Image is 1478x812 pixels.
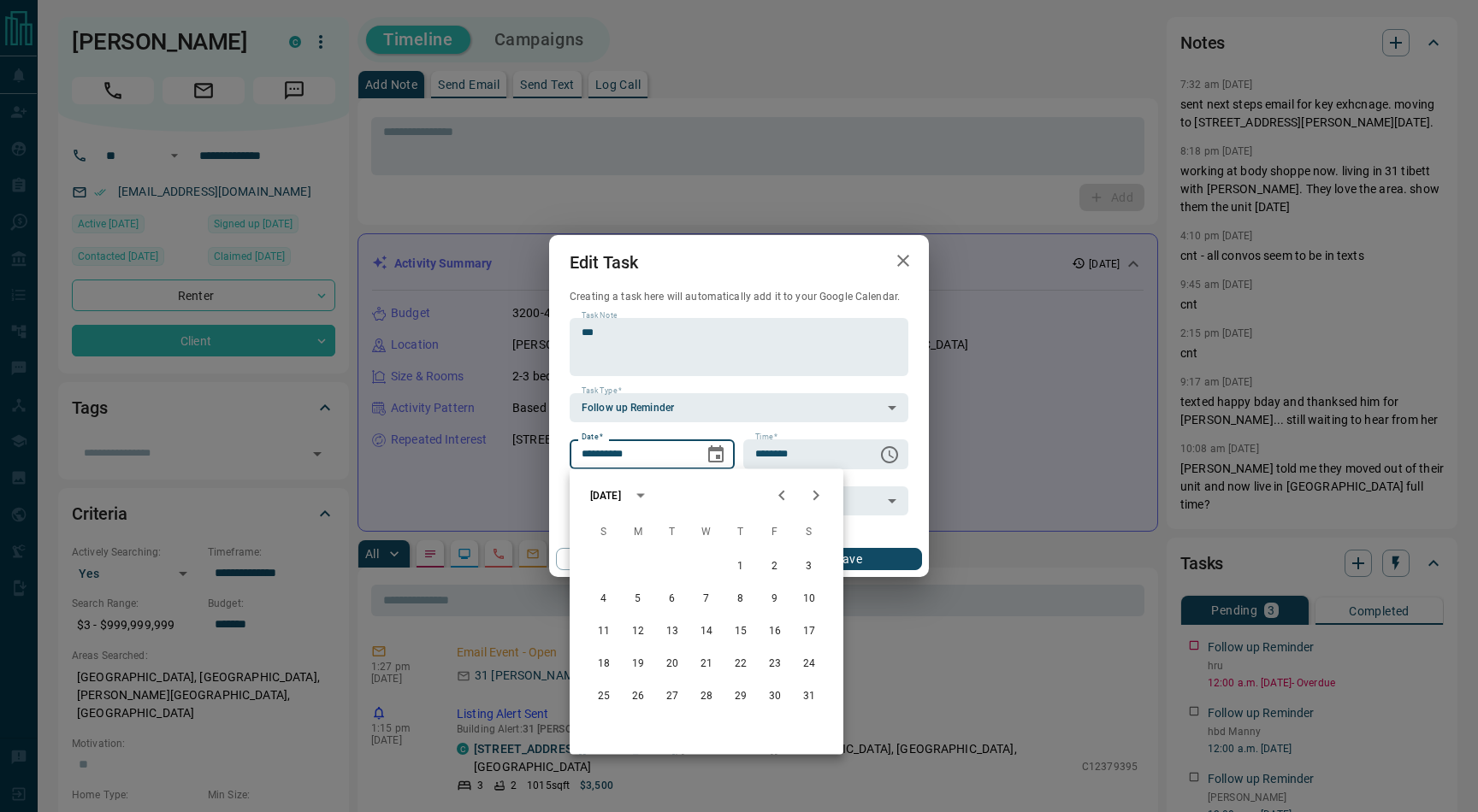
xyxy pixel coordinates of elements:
button: 10 [794,584,825,615]
span: Monday [623,515,653,550]
button: 27 [657,681,688,712]
button: 8 [725,584,756,615]
button: 15 [725,616,756,647]
button: 30 [760,681,790,712]
button: 24 [794,649,825,680]
button: 11 [588,616,619,647]
button: 25 [588,681,619,712]
button: 5 [623,584,653,615]
h2: Edit Task [549,235,659,290]
button: 21 [691,649,722,680]
button: 20 [657,649,688,680]
span: Saturday [794,515,825,550]
button: 7 [691,584,722,615]
button: Next month [799,479,833,513]
button: 23 [760,649,790,680]
div: Follow up Reminder [570,393,908,422]
label: Date [582,432,603,443]
span: Sunday [588,515,619,550]
button: 18 [588,649,619,680]
button: Previous month [765,479,799,513]
div: [DATE] [590,488,621,503]
button: Choose date, selected date is Sep 12, 2025 [699,438,733,472]
button: 4 [588,584,619,615]
button: Choose time, selected time is 12:00 AM [872,438,907,472]
button: 2 [760,551,790,582]
span: Wednesday [691,515,722,550]
button: 31 [794,681,825,712]
label: Task Type [582,385,622,397]
button: 14 [691,616,722,647]
span: Friday [760,515,790,550]
span: Thursday [725,515,756,550]
button: 16 [760,616,790,647]
button: 29 [725,681,756,712]
button: 17 [794,616,825,647]
button: 19 [623,649,653,680]
label: Task Note [582,310,617,321]
button: 22 [725,649,756,680]
button: 6 [657,584,688,615]
button: 28 [691,681,722,712]
button: 13 [657,616,688,647]
button: 3 [794,551,825,582]
button: 26 [623,681,653,712]
button: calendar view is open, switch to year view [626,481,655,510]
p: Creating a task here will automatically add it to your Google Calendar. [570,290,908,304]
button: Cancel [556,548,702,570]
button: 9 [760,584,790,615]
button: Save [776,548,922,570]
label: Time [755,432,777,443]
span: Tuesday [657,515,688,550]
button: 12 [623,616,653,647]
button: 1 [725,551,756,582]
